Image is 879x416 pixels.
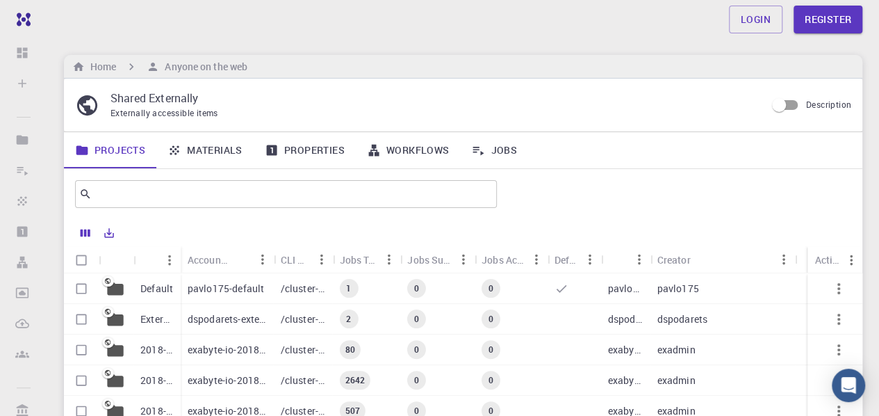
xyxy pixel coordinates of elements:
p: pavlo175-default [188,282,264,296]
div: Icon [99,246,133,273]
span: 0 [483,344,499,355]
p: 2018-bg-study-phase-III [140,374,174,387]
div: CLI Path [281,246,311,273]
div: Jobs Active [475,246,548,273]
a: Register [794,6,862,33]
div: CLI Path [274,246,333,273]
p: dspodarets-external [188,312,267,326]
p: 2018-bg-study-phase-i-ph [140,343,174,357]
span: 0 [483,282,499,294]
div: Jobs Total [339,246,378,273]
p: dspodarets [657,312,707,326]
p: pavlo175 [608,282,643,296]
span: 0 [409,374,425,386]
span: 2642 [339,374,370,386]
div: Jobs Active [482,246,525,273]
button: Menu [378,248,400,271]
p: pavlo175 [657,282,698,296]
button: Menu [310,248,332,271]
div: Default [548,246,601,273]
a: Materials [156,132,254,168]
p: exabyte-io-2018-bg-study-phase-iii [188,374,267,387]
div: Accounting slug [188,246,229,273]
p: exabyte-io [608,343,643,357]
p: exadmin [657,343,695,357]
button: Menu [452,248,475,271]
span: 2 [340,313,356,325]
button: Menu [840,249,862,271]
span: 0 [483,313,499,325]
button: Menu [525,248,548,271]
div: Jobs Subm. [400,246,475,273]
p: Shared Externally [110,90,755,106]
h6: Home [85,59,116,74]
h6: Anyone on the web [159,59,247,74]
button: Menu [627,248,650,271]
p: /cluster-???-share/groups/exabyte-io/exabyte-io-2018-bg-study-phase-i-ph [281,343,326,357]
div: Accounting slug [181,246,274,273]
span: 0 [409,282,425,294]
div: Open Intercom Messenger [832,369,865,402]
button: Sort [140,249,163,271]
a: Properties [254,132,356,168]
button: Export [97,222,121,244]
div: Creator [650,246,795,273]
p: Default [140,282,173,296]
div: Creator [657,246,690,273]
span: 0 [483,374,499,386]
span: 1 [340,282,356,294]
a: Jobs [460,132,528,168]
button: Menu [579,248,601,271]
p: /cluster-???-share/groups/exabyte-io/exabyte-io-2018-bg-study-phase-iii [281,374,326,387]
button: Sort [229,248,252,271]
button: Sort [690,248,712,271]
button: Sort [608,248,630,271]
img: logo [11,13,31,26]
span: 80 [339,344,360,355]
div: Owner [601,246,650,273]
div: Jobs Total [332,246,400,273]
p: /cluster-???-home/pavlo175/pavlo175-default [281,282,326,296]
button: Menu [158,249,181,271]
p: exabyte-io [608,374,643,387]
p: exadmin [657,374,695,387]
p: dspodarets [608,312,643,326]
div: Default [554,246,579,273]
button: Menu [252,248,274,271]
span: Description [806,99,851,110]
a: Login [729,6,782,33]
span: 0 [409,313,425,325]
nav: breadcrumb [69,59,250,74]
p: External [140,312,174,326]
a: Projects [64,132,156,168]
div: Jobs Subm. [407,246,452,273]
p: exabyte-io-2018-bg-study-phase-i-ph [188,343,267,357]
a: Workflows [356,132,461,168]
span: 0 [409,344,425,355]
p: /cluster-???-home/dspodarets/dspodarets-external [281,312,326,326]
span: Externally accessible items [110,107,218,118]
div: Actions [807,246,862,273]
button: Menu [773,248,795,271]
div: Actions [814,246,840,273]
div: Name [133,246,181,273]
button: Columns [74,222,97,244]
